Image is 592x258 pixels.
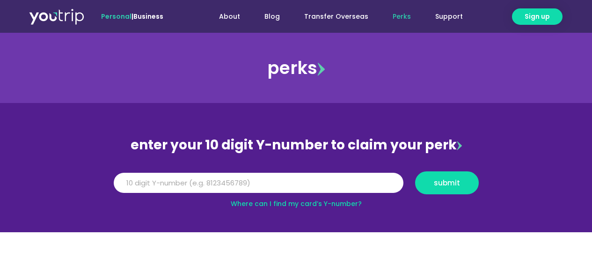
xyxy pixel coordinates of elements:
form: Y Number [114,171,479,201]
div: enter your 10 digit Y-number to claim your perk [109,133,483,157]
span: Personal [101,12,132,21]
a: Support [423,8,475,25]
a: Where can I find my card’s Y-number? [231,199,362,208]
span: submit [434,179,460,186]
span: | [101,12,163,21]
nav: Menu [189,8,475,25]
a: Sign up [512,8,563,25]
a: Business [133,12,163,21]
a: About [207,8,252,25]
button: submit [415,171,479,194]
a: Perks [380,8,423,25]
input: 10 digit Y-number (e.g. 8123456789) [114,173,403,193]
a: Blog [252,8,292,25]
a: Transfer Overseas [292,8,380,25]
span: Sign up [525,12,550,22]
